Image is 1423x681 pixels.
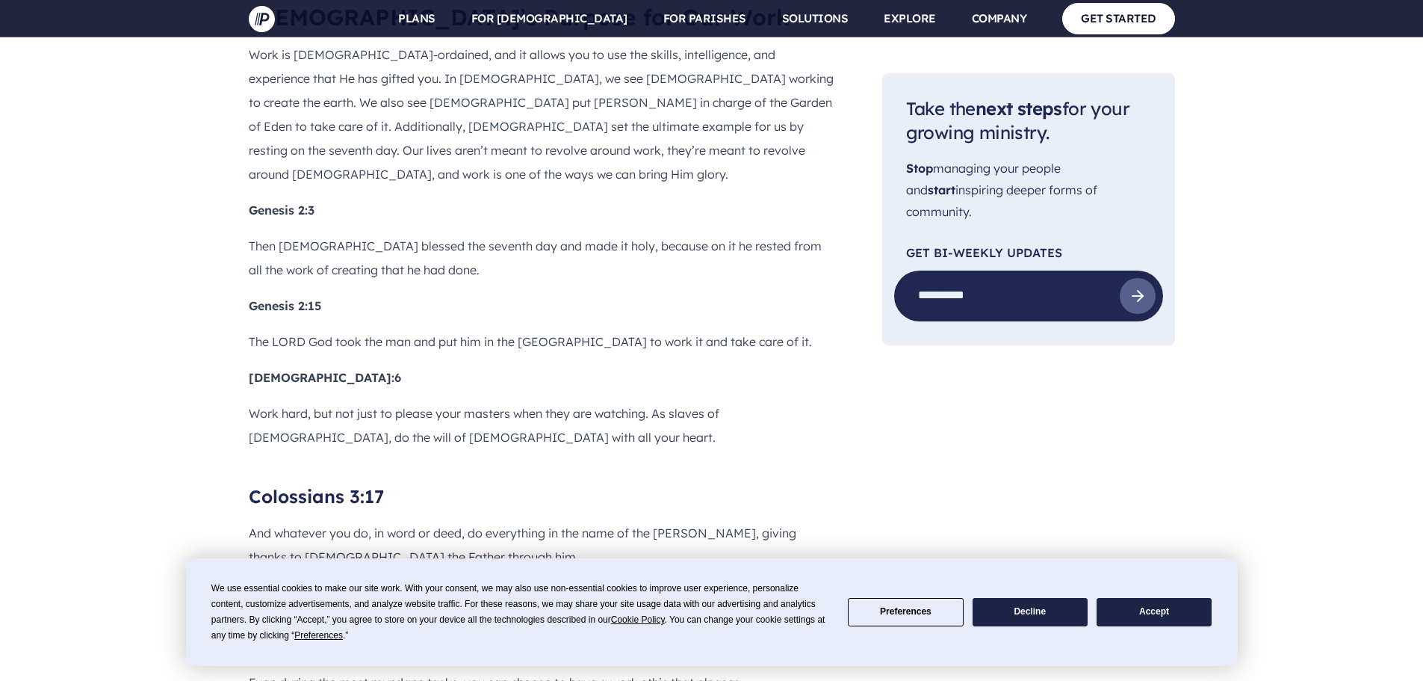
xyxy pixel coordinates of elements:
[294,630,343,641] span: Preferences
[249,330,834,354] p: The LORD God took the man and put him in the [GEOGRAPHIC_DATA] to work it and take care of it.
[906,158,1151,223] p: managing your people and inspiring deeper forms of community.
[249,43,834,186] p: Work is [DEMOGRAPHIC_DATA]-ordained, and it allows you to use the skills, intelligence, and exper...
[249,521,834,569] p: And whatever you do, in word or deed, do everything in the name of the [PERSON_NAME], giving than...
[249,298,321,313] b: Genesis 2:15
[249,203,314,218] b: Genesis 2:3
[249,401,834,449] p: Work hard, but not just to please your masters when they are watching. As slaves of [DEMOGRAPHIC_...
[928,182,955,197] span: start
[249,234,834,282] p: Then [DEMOGRAPHIC_DATA] blessed the seventh day and made it holy, because on it he rested from al...
[976,97,1062,120] span: next steps
[1062,3,1175,34] a: GET STARTED
[186,558,1238,666] div: Cookie Consent Prompt
[249,370,401,385] b: [DEMOGRAPHIC_DATA]:6
[211,581,830,644] div: We use essential cookies to make our site work. With your consent, we may also use non-essential ...
[249,485,384,508] b: Colossians 3:17
[906,247,1151,259] p: Get Bi-Weekly Updates
[973,598,1088,627] button: Decline
[611,614,665,625] span: Cookie Policy
[1097,598,1212,627] button: Accept
[848,598,963,627] button: Preferences
[906,97,1129,144] span: Take the for your growing ministry.
[906,161,933,176] span: Stop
